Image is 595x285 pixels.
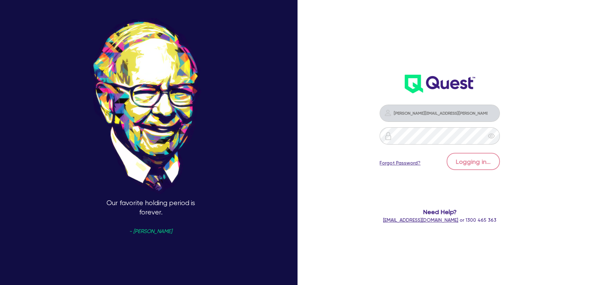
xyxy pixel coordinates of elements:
a: [EMAIL_ADDRESS][DOMAIN_NAME] [383,217,458,223]
img: icon-password [384,132,392,140]
span: eye [488,133,495,139]
input: Email address [380,105,500,122]
img: icon-password [384,109,392,117]
span: or 1300 465 363 [383,217,496,223]
span: - [PERSON_NAME] [129,229,172,234]
img: wH2k97JdezQIQAAAABJRU5ErkJggg== [405,75,475,93]
button: Logging in... [447,153,500,170]
a: Forgot Password? [380,159,420,167]
span: Need Help? [361,207,518,217]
